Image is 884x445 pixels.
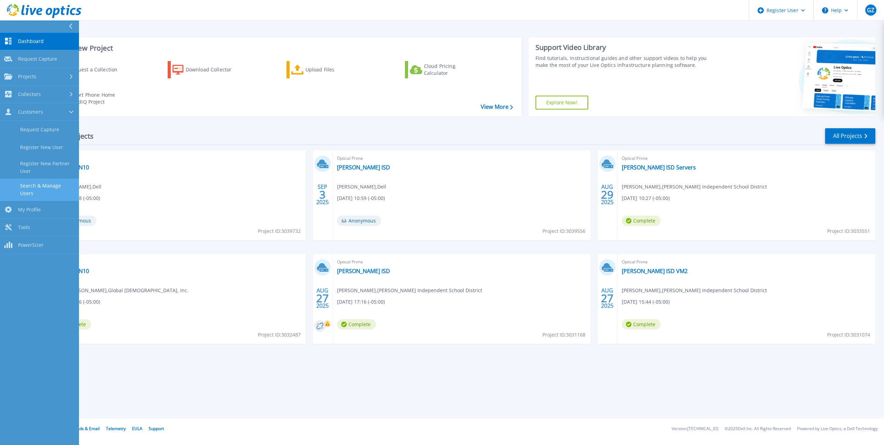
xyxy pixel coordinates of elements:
[337,287,482,294] span: [PERSON_NAME] , [PERSON_NAME] Independent School District
[622,268,688,274] a: [PERSON_NAME] ISD VM2
[68,91,122,105] div: Import Phone Home CloudIQ Project
[337,319,376,330] span: Complete
[337,164,390,171] a: [PERSON_NAME] ISD
[542,331,585,339] span: Project ID: 3031168
[316,182,329,207] div: SEP 2025
[18,224,30,230] span: Tools
[337,258,586,266] span: Optical Prime
[316,295,329,301] span: 27
[168,61,245,78] a: Download Collector
[337,268,390,274] a: [PERSON_NAME] ISD
[18,207,41,213] span: My Profile
[149,426,164,431] a: Support
[52,155,302,162] span: Optical Prime
[825,128,875,144] a: All Projects
[337,194,385,202] span: [DATE] 10:59 (-05:00)
[52,258,302,266] span: Optical Prime
[622,155,871,162] span: Optical Prime
[601,295,613,301] span: 27
[106,426,126,431] a: Telemetry
[306,63,361,77] div: Upload Files
[18,109,43,115] span: Customers
[622,216,661,226] span: Complete
[77,426,100,431] a: Ads & Email
[49,44,513,52] h3: Start a New Project
[867,7,874,13] span: GZ
[622,164,696,171] a: [PERSON_NAME] ISD Servers
[542,227,585,235] span: Project ID: 3039556
[186,63,241,77] div: Download Collector
[52,287,188,294] span: [DATE][PERSON_NAME] , Global [DEMOGRAPHIC_DATA], Inc.
[337,155,586,162] span: Optical Prime
[18,38,44,44] span: Dashboard
[827,331,870,339] span: Project ID: 3031074
[622,183,767,191] span: [PERSON_NAME] , [PERSON_NAME] Independent School District
[481,104,513,110] a: View More
[69,63,124,77] div: Request a Collection
[622,287,767,294] span: [PERSON_NAME] , [PERSON_NAME] Independent School District
[316,286,329,311] div: AUG 2025
[319,192,326,198] span: 3
[797,427,878,431] li: Powered by Live Optics, a Dell Technology
[258,227,301,235] span: Project ID: 3039732
[536,43,715,52] div: Support Video Library
[725,427,791,431] li: © 2025 Dell Inc. All Rights Reserved
[18,73,36,80] span: Projects
[337,183,386,191] span: [PERSON_NAME] , Dell
[258,331,301,339] span: Project ID: 3032487
[337,216,381,226] span: Anonymous
[18,91,41,97] span: Collectors
[337,298,385,306] span: [DATE] 17:16 (-05:00)
[622,319,661,330] span: Complete
[601,182,614,207] div: AUG 2025
[536,55,715,69] div: Find tutorials, instructional guides and other support videos to help you make the most of your L...
[622,194,670,202] span: [DATE] 10:27 (-05:00)
[132,426,142,431] a: EULA
[536,96,588,110] a: Explore Now!
[601,286,614,311] div: AUG 2025
[286,61,364,78] a: Upload Files
[18,242,44,248] span: PowerSizer
[622,298,670,306] span: [DATE] 15:44 (-05:00)
[49,61,126,78] a: Request a Collection
[424,63,479,77] div: Cloud Pricing Calculator
[827,227,870,235] span: Project ID: 3033551
[601,192,613,198] span: 29
[622,258,871,266] span: Optical Prime
[405,61,482,78] a: Cloud Pricing Calculator
[672,427,718,431] li: Version: [TECHNICAL_ID]
[18,56,57,62] span: Request Capture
